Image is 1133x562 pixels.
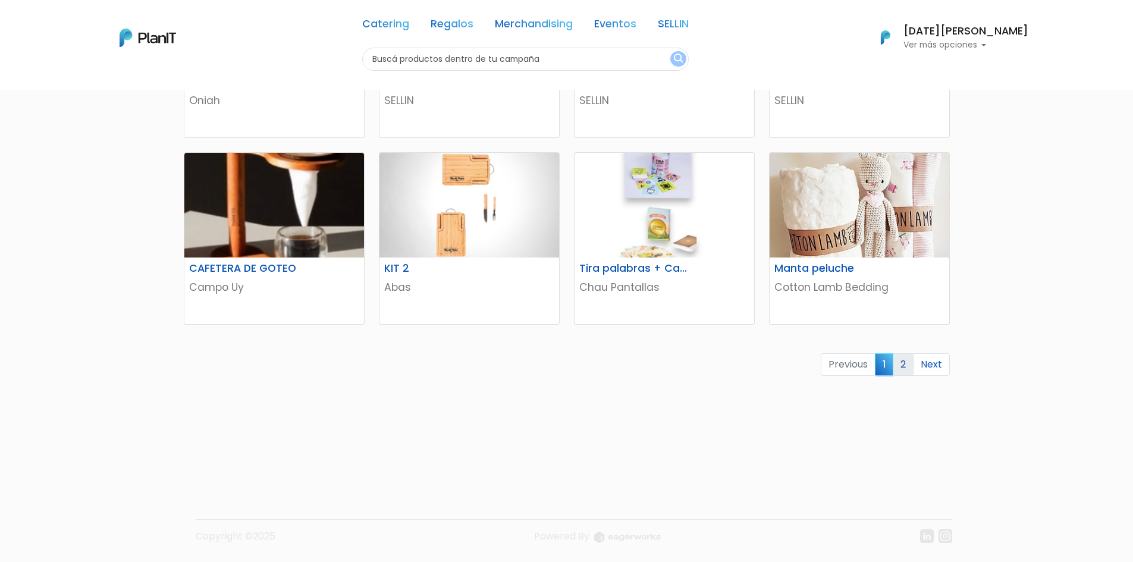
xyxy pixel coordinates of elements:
h6: [DATE][PERSON_NAME] [903,26,1028,37]
p: SELLIN [774,93,944,108]
img: PlanIt Logo [120,29,176,47]
a: Merchandising [495,19,573,33]
img: instagram-7ba2a2629254302ec2a9470e65da5de918c9f3c9a63008f8abed3140a32961bf.svg [939,529,952,543]
p: SELLIN [384,93,554,108]
img: PlanIt Logo [872,24,899,51]
a: Manta peluche Cotton Lamb Bedding [769,152,950,325]
p: Copyright ©2025 [196,529,275,552]
h6: CAFETERA DE GOTEO [182,262,305,275]
a: CAFETERA DE GOTEO Campo Uy [184,152,365,325]
a: Eventos [594,19,636,33]
h6: Tira palabras + Cartas españolas [572,262,695,275]
img: logo_eagerworks-044938b0bf012b96b195e05891a56339191180c2d98ce7df62ca656130a436fa.svg [594,532,661,543]
h6: KIT 2 [377,262,500,275]
a: SELLIN [658,19,689,33]
img: thumb_WhatsApp_Image_2023-06-30_at_16.24.56-PhotoRoom.png [379,153,559,258]
img: thumb_manta.jpg [770,153,949,258]
img: linkedin-cc7d2dbb1a16aff8e18f147ffe980d30ddd5d9e01409788280e63c91fc390ff4.svg [920,529,934,543]
p: Cotton Lamb Bedding [774,280,944,295]
p: SELLIN [579,93,749,108]
p: Ver más opciones [903,41,1028,49]
img: search_button-432b6d5273f82d61273b3651a40e1bd1b912527efae98b1b7a1b2c0702e16a8d.svg [674,54,683,65]
h6: Manta peluche [767,262,890,275]
p: Chau Pantallas [579,280,749,295]
span: translation missing: es.layouts.footer.powered_by [534,529,589,543]
span: 1 [875,353,893,375]
a: Regalos [431,19,473,33]
a: Catering [362,19,409,33]
img: thumb_46808385-B327-4404-90A4-523DC24B1526_4_5005_c.jpeg [184,153,364,258]
p: Campo Uy [189,280,359,295]
div: ¿Necesitás ayuda? [61,11,171,34]
p: Abas [384,280,554,295]
button: PlanIt Logo [DATE][PERSON_NAME] Ver más opciones [865,22,1028,53]
a: Tira palabras + Cartas españolas Chau Pantallas [574,152,755,325]
a: Next [913,353,950,376]
img: thumb_image__copia___copia___copia_-Photoroom__6_.jpg [575,153,754,258]
a: Powered By [534,529,661,552]
input: Buscá productos dentro de tu campaña [362,48,689,71]
p: Oniah [189,93,359,108]
a: 2 [893,353,914,376]
a: KIT 2 Abas [379,152,560,325]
